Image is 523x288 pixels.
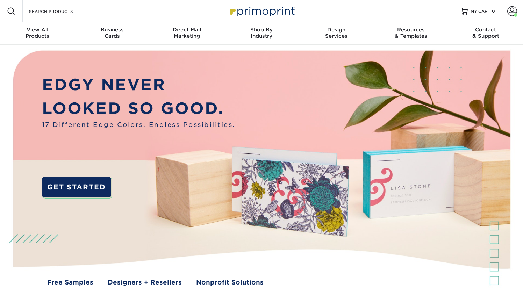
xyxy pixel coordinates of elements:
[149,27,224,39] div: Marketing
[224,27,299,33] span: Shop By
[448,22,523,45] a: Contact& Support
[224,27,299,39] div: Industry
[42,73,235,96] p: EDGY NEVER
[75,27,150,33] span: Business
[227,3,296,19] img: Primoprint
[448,27,523,33] span: Contact
[299,27,374,39] div: Services
[224,22,299,45] a: Shop ByIndustry
[471,8,490,14] span: MY CART
[42,120,235,130] span: 17 Different Edge Colors. Endless Possibilities.
[42,97,235,120] p: LOOKED SO GOOD.
[108,278,182,287] a: Designers + Resellers
[299,22,374,45] a: DesignServices
[42,177,111,197] a: GET STARTED
[28,7,96,15] input: SEARCH PRODUCTS.....
[149,22,224,45] a: Direct MailMarketing
[196,278,264,287] a: Nonprofit Solutions
[299,27,374,33] span: Design
[374,27,449,39] div: & Templates
[492,9,495,14] span: 0
[374,27,449,33] span: Resources
[47,278,93,287] a: Free Samples
[448,27,523,39] div: & Support
[374,22,449,45] a: Resources& Templates
[75,22,150,45] a: BusinessCards
[75,27,150,39] div: Cards
[149,27,224,33] span: Direct Mail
